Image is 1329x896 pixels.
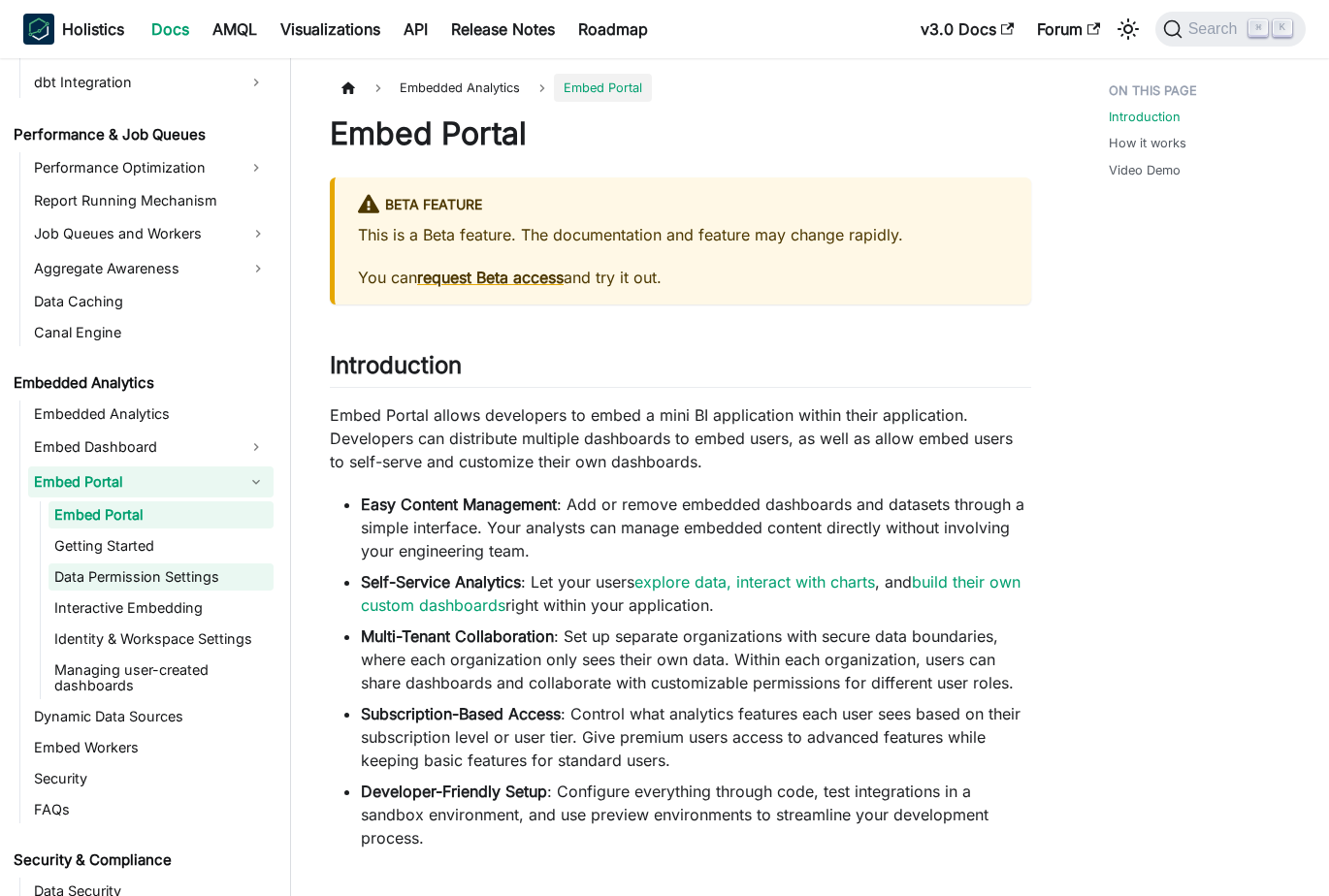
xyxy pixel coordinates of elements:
[358,266,1008,289] p: You can and try it out.
[239,152,274,183] button: Expand sidebar category 'Performance Optimization'
[1273,19,1292,37] kbd: K
[28,703,274,730] a: Dynamic Data Sources
[1113,14,1144,45] button: Switch between dark and light mode (currently light mode)
[23,14,54,45] img: Holistics
[1109,161,1181,179] a: Video Demo
[361,780,1031,849] li: : Configure everything through code, test integrations in a sandbox environment, and use preview ...
[358,193,1008,218] div: BETA FEATURE
[28,734,274,761] a: Embed Workers
[361,626,554,646] strong: Multi-Tenant Collaboration
[361,782,547,801] strong: Developer-Friendly Setup
[439,14,567,45] a: Release Notes
[361,570,1031,617] li: : Let your users , and right within your application.
[392,14,439,45] a: API
[49,532,274,560] a: Getting Started
[1025,14,1112,45] a: Forum
[140,14,201,45] a: Docs
[909,14,1025,45] a: v3.0 Docs
[361,493,1031,562] li: : Add or remove embedded dashboards and datasets through a simple interface. Your analysts can ma...
[417,268,564,287] a: request Beta access
[28,253,274,284] a: Aggregate Awareness
[49,563,274,591] a: Data Permission Settings
[28,765,274,792] a: Security
[28,319,274,346] a: Canal Engine
[8,847,274,874] a: Security & Compliance
[567,14,660,45] a: Roadmap
[49,625,274,653] a: Identity & Workspace Settings
[28,152,239,183] a: Performance Optimization
[49,501,274,528] a: Embed Portal
[1248,19,1268,37] kbd: ⌘
[330,403,1031,473] p: Embed Portal allows developers to embed a mini BI application within their application. Developer...
[8,369,274,397] a: Embedded Analytics
[201,14,269,45] a: AMQL
[28,466,239,497] a: Embed Portal
[28,400,274,428] a: Embedded Analytics
[49,656,274,699] a: Managing user-created dashboards
[269,14,392,45] a: Visualizations
[1183,20,1249,38] span: Search
[23,14,124,45] a: HolisticsHolistics
[1155,12,1306,47] button: Search (Command+K)
[8,121,274,148] a: Performance & Job Queues
[239,67,274,98] button: Expand sidebar category 'dbt Integration'
[62,17,124,41] b: Holistics
[28,218,274,249] a: Job Queues and Workers
[49,594,274,622] a: Interactive Embedding
[330,351,1031,388] h2: Introduction
[28,432,239,463] a: Embed Dashboard
[361,624,1031,694] li: : Set up separate organizations with secure data boundaries, where each organization only sees th...
[1109,108,1181,126] a: Introduction
[28,288,274,315] a: Data Caching
[28,187,274,214] a: Report Running Mechanism
[554,74,652,102] span: Embed Portal
[361,704,561,723] strong: Subscription-Based Access
[361,495,557,514] strong: Easy Content Management
[361,572,521,592] strong: Self-Service Analytics
[239,466,274,497] button: Collapse sidebar category 'Embed Portal'
[239,432,274,463] button: Expand sidebar category 'Embed Dashboard'
[634,572,875,592] a: explore data, interact with charts
[28,796,274,823] a: FAQs
[1109,134,1186,152] a: How it works
[330,114,1031,153] h1: Embed Portal
[358,223,1008,246] p: This is a Beta feature. The documentation and feature may change rapidly.
[330,74,367,102] a: Home page
[28,67,239,98] a: dbt Integration
[390,74,530,102] span: Embedded Analytics
[361,702,1031,772] li: : Control what analytics features each user sees based on their subscription level or user tier. ...
[330,74,1031,102] nav: Breadcrumbs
